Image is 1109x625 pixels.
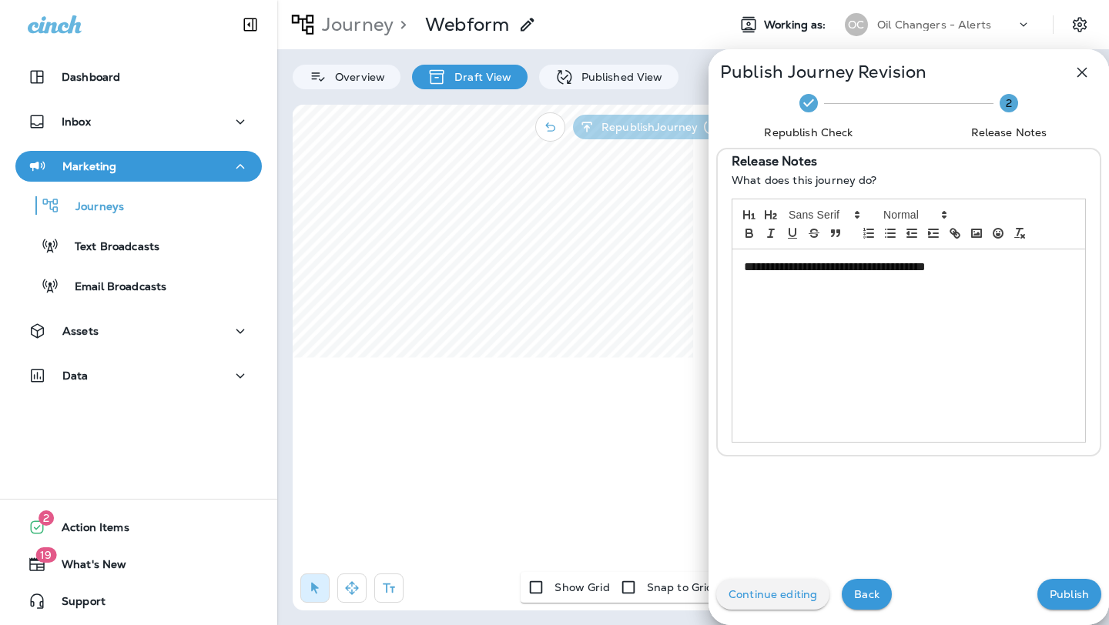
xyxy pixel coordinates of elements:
p: Release Notes [732,155,817,168]
button: Publish [1037,579,1101,610]
text: 2 [1006,96,1012,110]
p: Publish [1050,588,1089,600]
span: Release Notes [915,125,1103,140]
p: Back [854,588,879,600]
p: What does this journey do? [732,174,1086,186]
span: Republish Check [715,125,903,140]
p: Publish Journey Revision [720,66,926,79]
button: Back [842,579,892,610]
button: Continue editing [716,579,829,610]
p: Continue editing [729,588,817,600]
